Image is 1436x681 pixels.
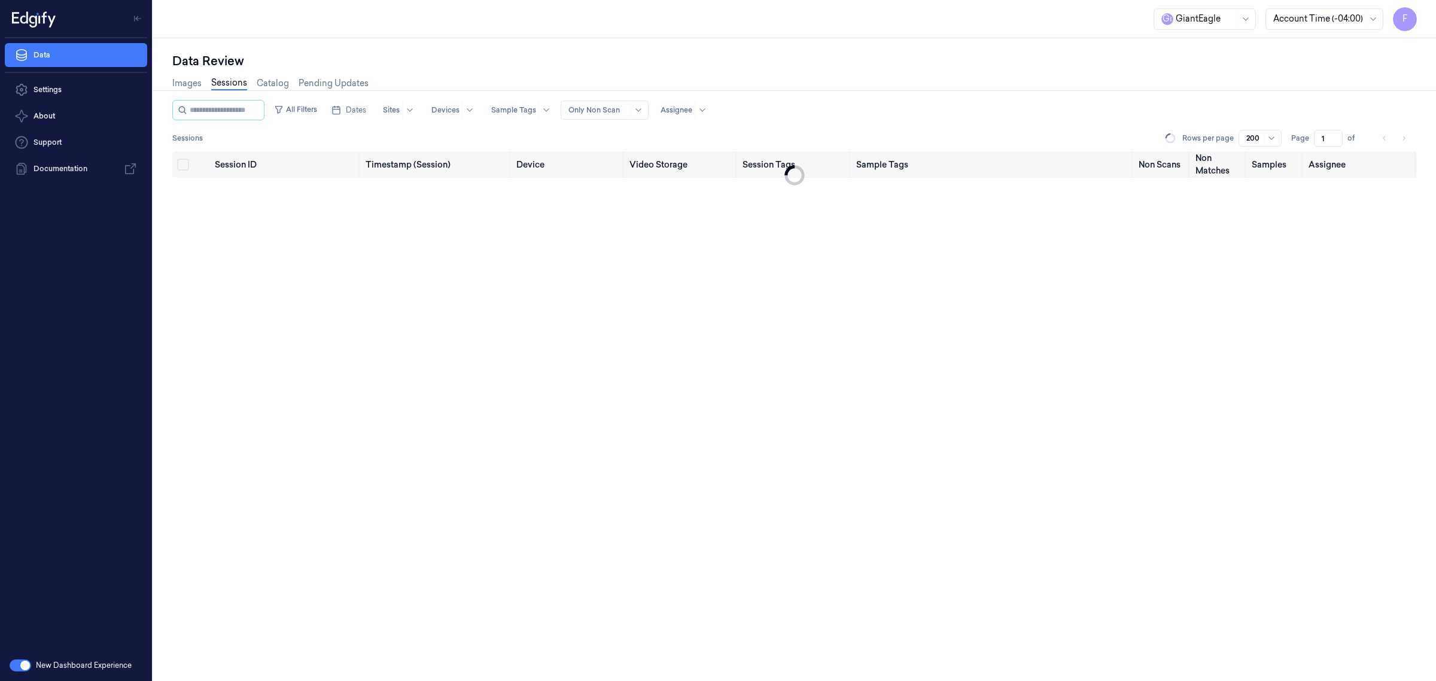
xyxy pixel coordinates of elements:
[172,133,203,144] span: Sessions
[257,77,289,90] a: Catalog
[5,43,147,67] a: Data
[1291,133,1309,144] span: Page
[299,77,369,90] a: Pending Updates
[1134,151,1191,178] th: Non Scans
[738,151,851,178] th: Session Tags
[172,53,1417,69] div: Data Review
[1393,7,1417,31] button: F
[851,151,1134,178] th: Sample Tags
[625,151,738,178] th: Video Storage
[1376,130,1412,147] nav: pagination
[5,157,147,181] a: Documentation
[5,104,147,128] button: About
[1347,133,1367,144] span: of
[177,159,189,171] button: Select all
[269,100,322,119] button: All Filters
[5,78,147,102] a: Settings
[1182,133,1234,144] p: Rows per page
[172,77,202,90] a: Images
[128,9,147,28] button: Toggle Navigation
[210,151,361,178] th: Session ID
[327,101,371,120] button: Dates
[1191,151,1248,178] th: Non Matches
[5,130,147,154] a: Support
[1161,13,1173,25] span: G i
[211,77,247,90] a: Sessions
[361,151,512,178] th: Timestamp (Session)
[512,151,625,178] th: Device
[1247,151,1304,178] th: Samples
[1304,151,1417,178] th: Assignee
[346,105,366,115] span: Dates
